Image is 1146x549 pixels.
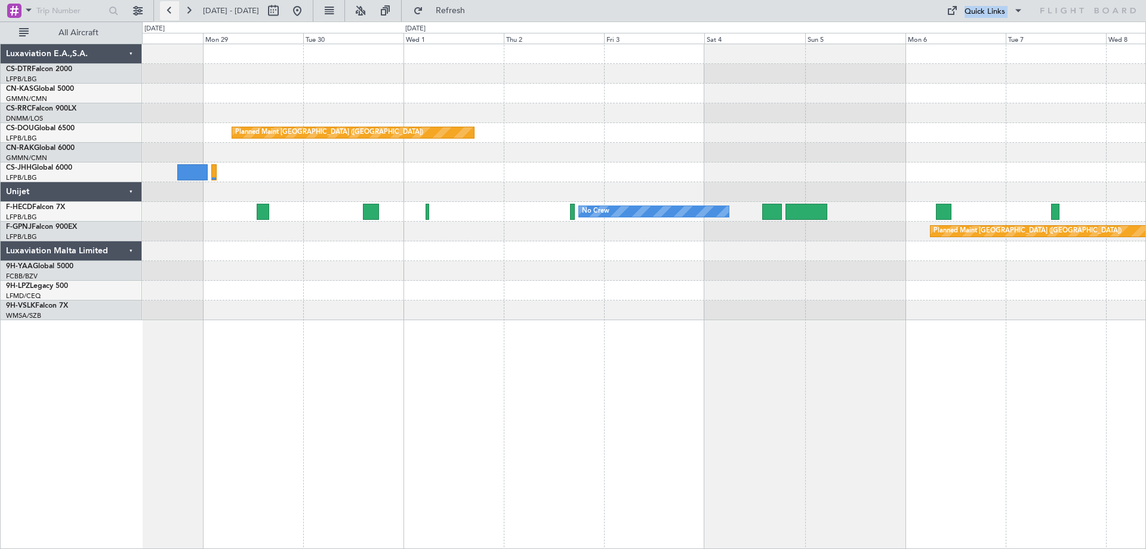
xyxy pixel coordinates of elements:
div: Quick Links [965,6,1005,18]
button: All Aircraft [13,23,130,42]
div: Sun 5 [805,33,905,44]
a: LFPB/LBG [6,134,37,143]
a: DNMM/LOS [6,114,43,123]
a: FCBB/BZV [6,272,38,281]
div: Thu 2 [504,33,604,44]
div: Tue 7 [1006,33,1106,44]
span: CS-RRC [6,105,32,112]
a: LFPB/LBG [6,75,37,84]
a: 9H-VSLKFalcon 7X [6,302,68,309]
span: CS-DOU [6,125,34,132]
span: 9H-LPZ [6,283,30,290]
div: Mon 6 [905,33,1006,44]
div: Sun 28 [103,33,203,44]
span: CN-RAK [6,145,34,152]
a: F-GPNJFalcon 900EX [6,223,77,231]
span: [DATE] - [DATE] [203,5,259,16]
a: CS-RRCFalcon 900LX [6,105,76,112]
div: Planned Maint [GEOGRAPHIC_DATA] ([GEOGRAPHIC_DATA]) [235,124,423,142]
button: Refresh [408,1,479,20]
a: LFPB/LBG [6,173,37,182]
input: Trip Number [36,2,105,20]
span: CN-KAS [6,85,33,93]
a: 9H-LPZLegacy 500 [6,283,68,290]
span: CS-DTR [6,66,32,73]
div: [DATE] [405,24,426,34]
button: Quick Links [941,1,1029,20]
a: CN-KASGlobal 5000 [6,85,74,93]
a: CS-JHHGlobal 6000 [6,164,72,171]
a: GMMN/CMN [6,154,47,162]
a: 9H-YAAGlobal 5000 [6,263,73,270]
a: LFMD/CEQ [6,292,41,300]
a: WMSA/SZB [6,311,41,320]
span: F-GPNJ [6,223,32,231]
a: CS-DTRFalcon 2000 [6,66,72,73]
span: 9H-YAA [6,263,33,270]
a: GMMN/CMN [6,94,47,103]
div: [DATE] [144,24,165,34]
div: Wed 1 [403,33,504,44]
div: Mon 29 [203,33,303,44]
a: LFPB/LBG [6,213,37,222]
a: CN-RAKGlobal 6000 [6,145,75,152]
a: LFPB/LBG [6,232,37,241]
a: CS-DOUGlobal 6500 [6,125,75,132]
span: All Aircraft [31,29,126,37]
span: Refresh [426,7,476,15]
span: F-HECD [6,204,32,211]
div: Sat 4 [704,33,805,44]
span: CS-JHH [6,164,32,171]
div: No Crew [582,203,609,220]
div: Tue 30 [303,33,403,44]
div: Planned Maint [GEOGRAPHIC_DATA] ([GEOGRAPHIC_DATA]) [934,222,1122,240]
div: Fri 3 [604,33,704,44]
a: F-HECDFalcon 7X [6,204,65,211]
span: 9H-VSLK [6,302,35,309]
